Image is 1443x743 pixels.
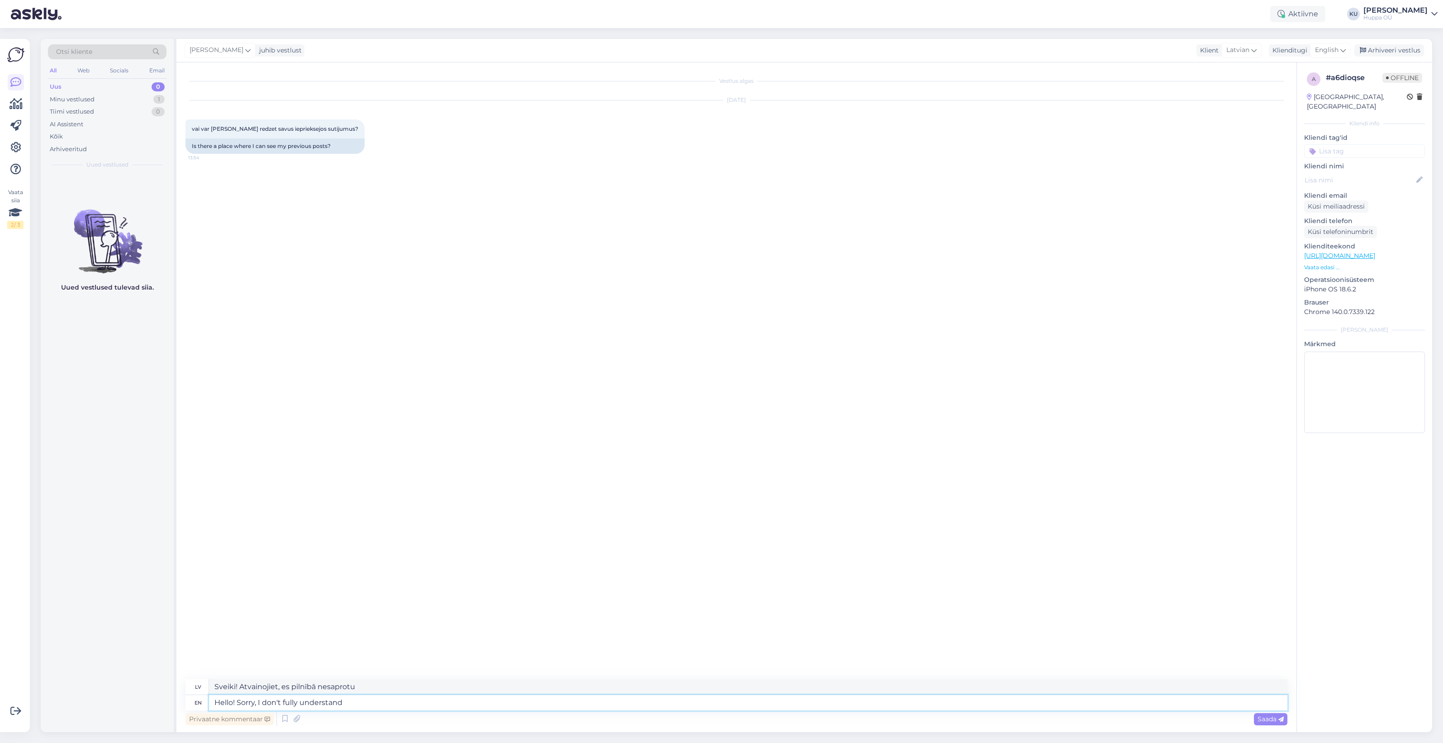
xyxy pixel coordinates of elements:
div: Kõik [50,132,63,141]
span: [PERSON_NAME] [190,45,243,55]
p: Brauser [1304,298,1425,307]
p: iPhone OS 18.6.2 [1304,285,1425,294]
div: juhib vestlust [256,46,302,55]
div: Arhiveeritud [50,145,87,154]
div: KU [1347,8,1360,20]
div: Kliendi info [1304,119,1425,128]
a: [PERSON_NAME]Huppa OÜ [1363,7,1438,21]
div: Küsi telefoninumbrit [1304,226,1377,238]
span: 13:54 [188,154,222,161]
div: 1 [153,95,165,104]
div: en [195,695,202,710]
div: lv [195,679,201,695]
div: Web [76,65,91,76]
div: Klient [1196,46,1219,55]
div: [DATE] [185,96,1287,104]
span: a [1312,76,1316,82]
p: Klienditeekond [1304,242,1425,251]
div: AI Assistent [50,120,83,129]
div: Privaatne kommentaar [185,713,274,725]
div: # a6dioqse [1326,72,1382,83]
div: Vestlus algas [185,77,1287,85]
div: [PERSON_NAME] [1304,326,1425,334]
div: Arhiveeri vestlus [1354,44,1424,57]
div: Socials [108,65,130,76]
textarea: Sveiki! Atvainojiet, es pilnībā nesaprotu [209,679,1287,695]
p: Vaata edasi ... [1304,263,1425,271]
span: Otsi kliente [56,47,92,57]
span: Saada [1258,715,1284,723]
span: Latvian [1226,45,1249,55]
div: Vaata siia [7,188,24,229]
p: Kliendi nimi [1304,162,1425,171]
div: Küsi meiliaadressi [1304,200,1368,213]
div: Klienditugi [1269,46,1307,55]
textarea: Hello! Sorry, I don't fully understand [209,695,1287,710]
p: Kliendi telefon [1304,216,1425,226]
div: Email [147,65,166,76]
span: English [1315,45,1339,55]
div: 0 [152,82,165,91]
div: Tiimi vestlused [50,107,94,116]
a: [URL][DOMAIN_NAME] [1304,252,1375,260]
div: Minu vestlused [50,95,95,104]
input: Lisa tag [1304,144,1425,158]
div: Is there a place where I can see my previous posts? [185,138,365,154]
div: [PERSON_NAME] [1363,7,1428,14]
p: Chrome 140.0.7339.122 [1304,307,1425,317]
span: vai var [PERSON_NAME] redzet savus ieprieksejos sutijumus? [192,125,358,132]
span: Uued vestlused [86,161,128,169]
p: Kliendi email [1304,191,1425,200]
p: Operatsioonisüsteem [1304,275,1425,285]
div: 2 / 3 [7,221,24,229]
img: No chats [41,193,174,275]
div: All [48,65,58,76]
div: Huppa OÜ [1363,14,1428,21]
p: Uued vestlused tulevad siia. [61,283,154,292]
div: Uus [50,82,62,91]
div: [GEOGRAPHIC_DATA], [GEOGRAPHIC_DATA] [1307,92,1407,111]
span: Offline [1382,73,1422,83]
p: Kliendi tag'id [1304,133,1425,143]
img: Askly Logo [7,46,24,63]
input: Lisa nimi [1305,175,1415,185]
div: Aktiivne [1270,6,1325,22]
div: 0 [152,107,165,116]
p: Märkmed [1304,339,1425,349]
